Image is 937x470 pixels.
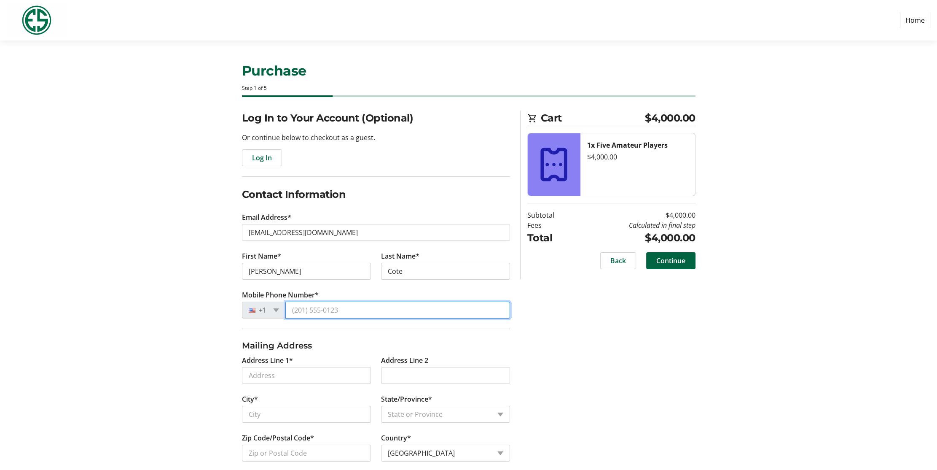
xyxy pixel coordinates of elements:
p: Or continue below to checkout as a guest. [242,132,510,143]
input: (201) 555-0123 [285,302,510,319]
td: Calculated in final step [576,220,695,230]
span: Log In [252,153,272,163]
input: Address [242,367,371,384]
h1: Purchase [242,61,695,81]
label: First Name* [242,251,281,261]
span: $4,000.00 [645,111,695,126]
label: Address Line 1* [242,355,293,365]
label: Country* [381,433,411,443]
strong: 1x Five Amateur Players [587,140,668,150]
td: Subtotal [527,210,576,220]
button: Back [600,252,636,269]
label: Address Line 2 [381,355,428,365]
div: $4,000.00 [587,152,688,162]
span: Back [610,256,626,266]
label: Email Address* [242,212,291,222]
label: State/Province* [381,394,432,404]
input: Zip or Postal Code [242,445,371,462]
div: Step 1 of 5 [242,84,695,92]
button: Continue [646,252,695,269]
label: Mobile Phone Number* [242,290,319,300]
td: Fees [527,220,576,230]
label: Last Name* [381,251,419,261]
h2: Contact Information [242,187,510,202]
span: Continue [656,256,685,266]
img: Evans Scholars Foundation's Logo [7,3,67,37]
span: Cart [541,111,645,126]
td: $4,000.00 [576,210,695,220]
td: Total [527,230,576,246]
input: City [242,406,371,423]
label: City* [242,394,258,404]
label: Zip Code/Postal Code* [242,433,314,443]
button: Log In [242,149,282,166]
td: $4,000.00 [576,230,695,246]
a: Home [900,12,930,28]
h2: Log In to Your Account (Optional) [242,111,510,126]
h3: Mailing Address [242,339,510,352]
